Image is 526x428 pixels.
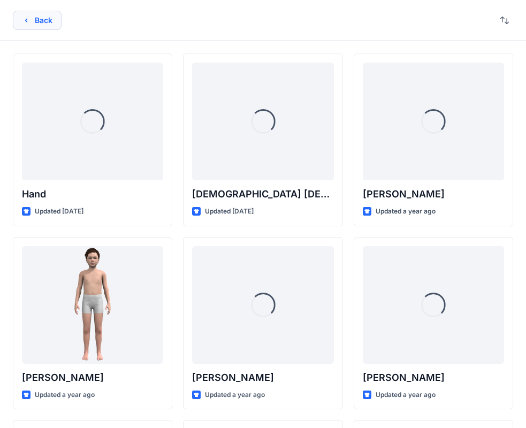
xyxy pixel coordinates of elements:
p: [PERSON_NAME] [363,370,504,385]
p: Updated a year ago [35,389,95,401]
button: Back [13,11,62,30]
a: Emil [22,246,163,364]
p: Updated [DATE] [205,206,254,217]
p: Updated a year ago [376,206,436,217]
p: Updated a year ago [376,389,436,401]
p: [PERSON_NAME] [22,370,163,385]
p: Updated a year ago [205,389,265,401]
p: [DEMOGRAPHIC_DATA] [DEMOGRAPHIC_DATA] [192,187,333,202]
p: [PERSON_NAME] [363,187,504,202]
p: [PERSON_NAME] [192,370,333,385]
p: Hand [22,187,163,202]
p: Updated [DATE] [35,206,83,217]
